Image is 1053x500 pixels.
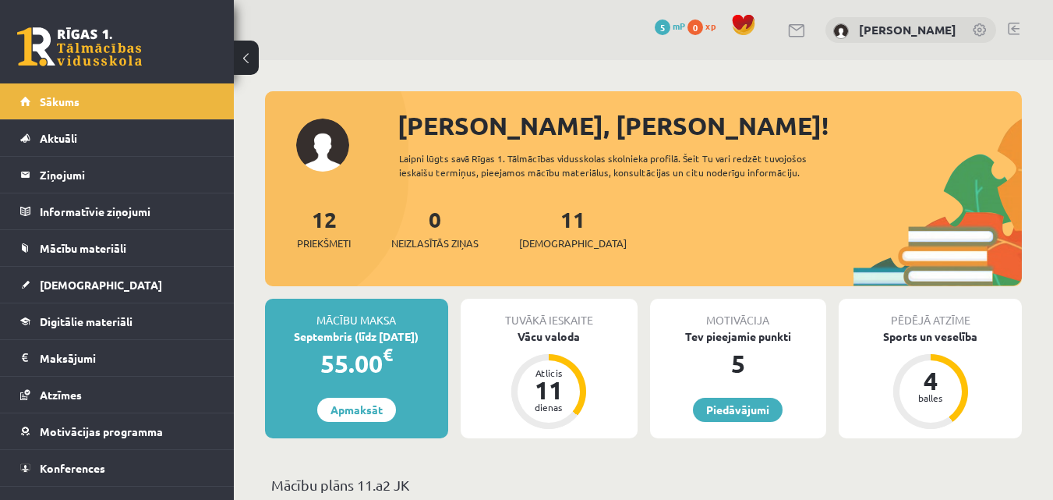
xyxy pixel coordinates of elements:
[525,402,572,412] div: dienas
[391,205,479,251] a: 0Neizlasītās ziņas
[40,94,80,108] span: Sākums
[20,157,214,193] a: Ziņojumi
[650,345,827,382] div: 5
[20,120,214,156] a: Aktuāli
[687,20,703,35] span: 0
[655,20,670,35] span: 5
[839,299,1022,328] div: Pēdējā atzīme
[40,340,214,376] legend: Maksājumi
[40,388,82,402] span: Atzīmes
[907,393,954,402] div: balles
[687,20,723,32] a: 0 xp
[391,236,479,251] span: Neizlasītās ziņas
[525,378,572,402] div: 11
[20,230,214,266] a: Mācību materiāli
[40,241,126,255] span: Mācību materiāli
[265,345,448,382] div: 55.00
[398,107,1022,144] div: [PERSON_NAME], [PERSON_NAME]!
[839,328,1022,345] div: Sports un veselība
[40,131,77,145] span: Aktuāli
[907,368,954,393] div: 4
[265,299,448,328] div: Mācību maksa
[399,151,853,179] div: Laipni lūgts savā Rīgas 1. Tālmācības vidusskolas skolnieka profilā. Šeit Tu vari redzēt tuvojošo...
[650,328,827,345] div: Tev pieejamie punkti
[525,368,572,378] div: Atlicis
[519,236,627,251] span: [DEMOGRAPHIC_DATA]
[317,398,396,422] a: Apmaksāt
[461,328,638,431] a: Vācu valoda Atlicis 11 dienas
[519,205,627,251] a: 11[DEMOGRAPHIC_DATA]
[40,193,214,229] legend: Informatīvie ziņojumi
[20,83,214,119] a: Sākums
[705,20,716,32] span: xp
[20,267,214,303] a: [DEMOGRAPHIC_DATA]
[40,314,133,328] span: Digitālie materiāli
[20,377,214,413] a: Atzīmes
[40,157,214,193] legend: Ziņojumi
[20,340,214,376] a: Maksājumi
[20,413,214,449] a: Motivācijas programma
[859,22,956,37] a: [PERSON_NAME]
[461,328,638,345] div: Vācu valoda
[833,23,849,39] img: Hestere Rozenberga
[655,20,685,32] a: 5 mP
[20,303,214,339] a: Digitālie materiāli
[271,474,1016,495] p: Mācību plāns 11.a2 JK
[20,193,214,229] a: Informatīvie ziņojumi
[40,424,163,438] span: Motivācijas programma
[383,343,393,366] span: €
[297,236,351,251] span: Priekšmeti
[461,299,638,328] div: Tuvākā ieskaite
[40,461,105,475] span: Konferences
[839,328,1022,431] a: Sports un veselība 4 balles
[297,205,351,251] a: 12Priekšmeti
[673,20,685,32] span: mP
[650,299,827,328] div: Motivācija
[265,328,448,345] div: Septembris (līdz [DATE])
[20,450,214,486] a: Konferences
[40,278,162,292] span: [DEMOGRAPHIC_DATA]
[693,398,783,422] a: Piedāvājumi
[17,27,142,66] a: Rīgas 1. Tālmācības vidusskola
